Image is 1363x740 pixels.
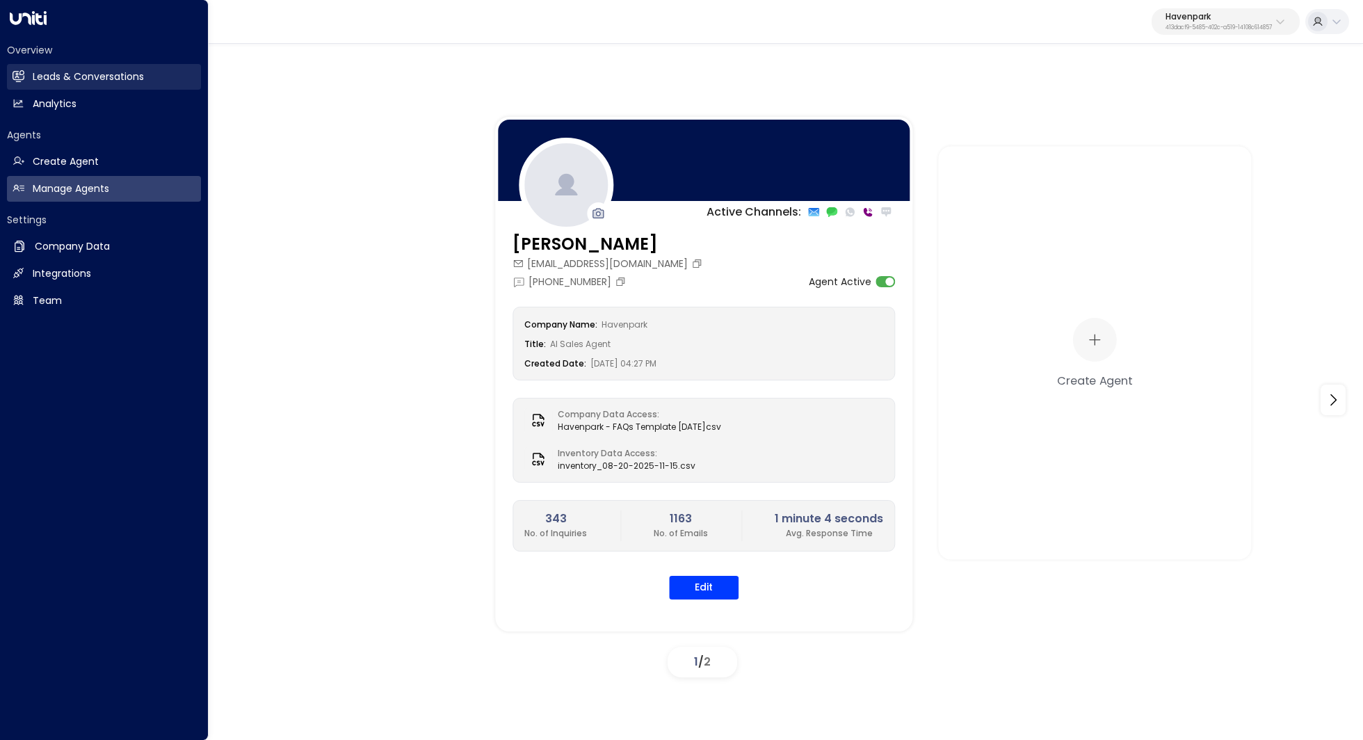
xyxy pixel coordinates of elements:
a: Company Data [7,234,201,259]
label: Title: [524,338,546,350]
button: Edit [669,576,739,600]
label: Company Data Access: [558,408,714,421]
label: Company Name: [524,319,597,330]
button: Copy [691,258,706,269]
span: Havenpark - FAQs Template [DATE]csv [558,421,721,433]
h2: 343 [524,510,587,527]
a: Leads & Conversations [7,64,201,90]
h2: Manage Agents [33,182,109,196]
div: / [668,647,737,677]
h2: Analytics [33,97,76,111]
h2: 1163 [654,510,708,527]
h2: Leads & Conversations [33,70,144,84]
span: 2 [704,654,711,670]
h2: Agents [7,128,201,142]
span: 1 [694,654,698,670]
p: No. of Emails [654,527,708,540]
div: [EMAIL_ADDRESS][DOMAIN_NAME] [513,257,706,271]
span: inventory_08-20-2025-11-15.csv [558,460,695,472]
p: Avg. Response Time [775,527,883,540]
p: No. of Inquiries [524,527,587,540]
h2: Integrations [33,266,91,281]
a: Team [7,288,201,314]
label: Created Date: [524,357,586,369]
span: AI Sales Agent [550,338,611,350]
label: Agent Active [809,275,871,289]
h2: 1 minute 4 seconds [775,510,883,527]
h2: Team [33,293,62,308]
p: Havenpark [1166,13,1272,21]
div: Create Agent [1057,371,1132,388]
span: Havenpark [602,319,647,330]
span: [DATE] 04:27 PM [590,357,656,369]
a: Create Agent [7,149,201,175]
button: Havenpark413dacf9-5485-402c-a519-14108c614857 [1152,8,1300,35]
a: Analytics [7,91,201,117]
a: Manage Agents [7,176,201,202]
h2: Create Agent [33,154,99,169]
p: 413dacf9-5485-402c-a519-14108c614857 [1166,25,1272,31]
div: [PHONE_NUMBER] [513,275,629,289]
h3: [PERSON_NAME] [513,232,706,257]
h2: Company Data [35,239,110,254]
p: Active Channels: [707,204,801,220]
a: Integrations [7,261,201,287]
h2: Overview [7,43,201,57]
button: Copy [615,276,629,287]
label: Inventory Data Access: [558,447,688,460]
h2: Settings [7,213,201,227]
